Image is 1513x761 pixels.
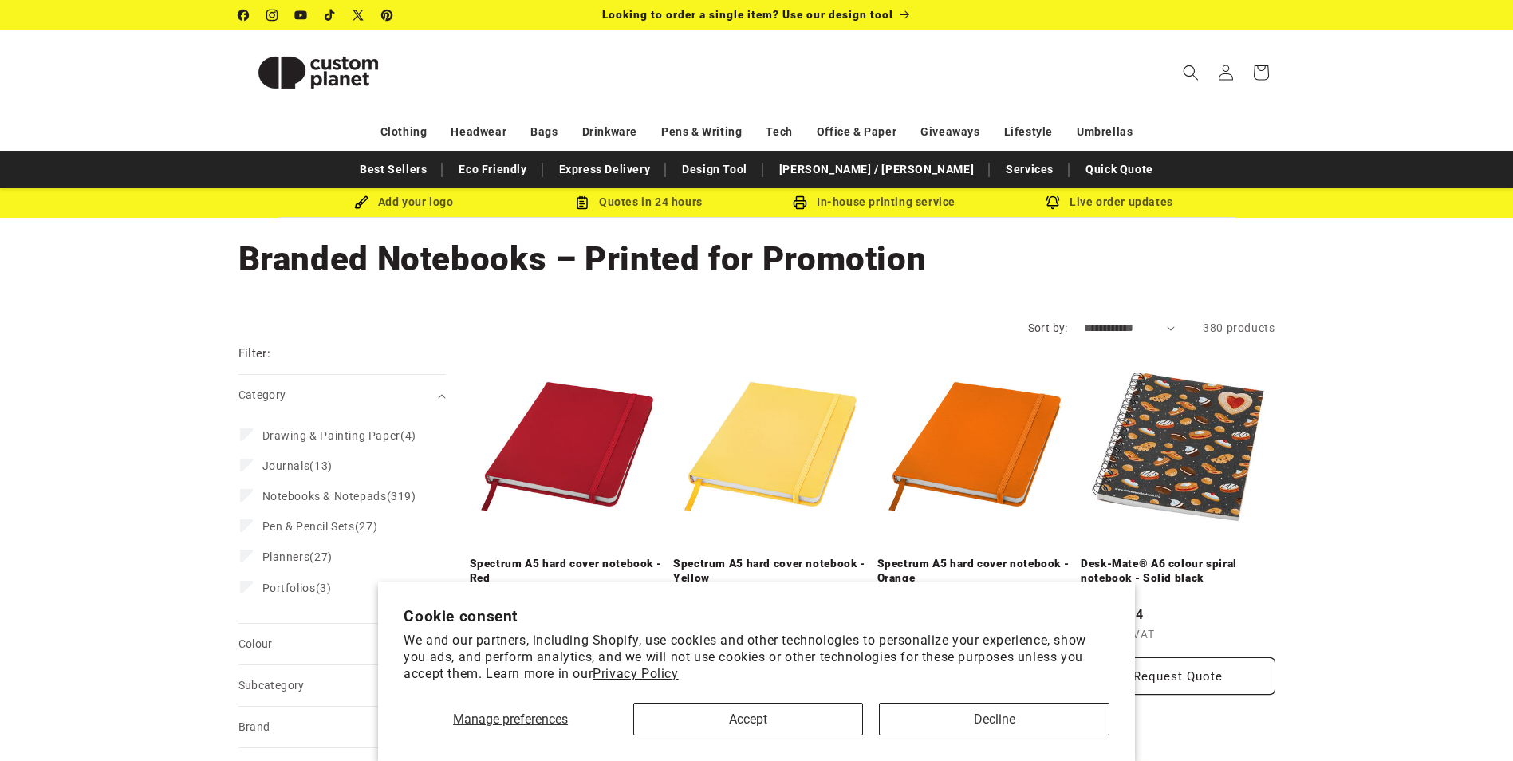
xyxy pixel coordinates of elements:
span: (3) [262,581,332,595]
summary: Colour (0 selected) [238,624,446,664]
span: 380 products [1203,321,1275,334]
a: Quick Quote [1078,156,1161,183]
a: Custom Planet [232,30,404,114]
a: Lifestyle [1004,118,1053,146]
a: Services [998,156,1062,183]
a: Privacy Policy [593,666,678,681]
button: Decline [879,703,1109,735]
a: Eco Friendly [451,156,534,183]
span: Manage preferences [453,712,568,727]
span: (27) [262,519,378,534]
a: Spectrum A5 hard cover notebook - Yellow [673,557,868,585]
span: Subcategory [238,679,305,692]
summary: Brand (0 selected) [238,707,446,747]
a: Tech [766,118,792,146]
span: Journals [262,459,310,472]
a: Clothing [380,118,428,146]
summary: Search [1173,55,1208,90]
p: We and our partners, including Shopify, use cookies and other technologies to personalize your ex... [404,633,1109,682]
a: Drinkware [582,118,637,146]
a: Design Tool [674,156,755,183]
div: Live order updates [992,192,1227,212]
label: Sort by: [1028,321,1068,334]
span: Looking to order a single item? Use our design tool [602,8,893,21]
div: Quotes in 24 hours [522,192,757,212]
a: Pens & Writing [661,118,742,146]
img: Order Updates Icon [575,195,589,210]
a: Express Delivery [551,156,659,183]
img: Brush Icon [354,195,368,210]
a: [PERSON_NAME] / [PERSON_NAME] [771,156,982,183]
img: In-house printing [793,195,807,210]
a: Umbrellas [1077,118,1133,146]
a: Best Sellers [352,156,435,183]
span: Brand [238,720,270,733]
h2: Cookie consent [404,607,1109,625]
button: Manage preferences [404,703,617,735]
img: Custom Planet [238,37,398,108]
a: Headwear [451,118,506,146]
a: Spectrum A5 hard cover notebook - Orange [877,557,1072,585]
span: Notebooks & Notepads [262,490,387,503]
span: (13) [262,459,333,473]
summary: Subcategory (0 selected) [238,665,446,706]
h2: Filter: [238,345,271,363]
h1: Branded Notebooks – Printed for Promotion [238,238,1275,281]
span: Planners [262,550,310,563]
span: (319) [262,489,416,503]
button: Accept [633,703,863,735]
span: Colour [238,637,273,650]
button: Request Quote [1081,657,1275,695]
a: Giveaways [920,118,979,146]
img: Order updates [1046,195,1060,210]
span: Portfolios [262,582,316,594]
a: Desk-Mate® A6 colour spiral notebook - Solid black [1081,557,1275,585]
a: Office & Paper [817,118,896,146]
span: (27) [262,550,333,564]
div: In-house printing service [757,192,992,212]
summary: Category (0 selected) [238,375,446,416]
a: Spectrum A5 hard cover notebook - Red [470,557,664,585]
a: Bags [530,118,558,146]
div: Add your logo [286,192,522,212]
span: Pen & Pencil Sets [262,520,355,533]
span: Drawing & Painting Paper [262,429,400,442]
span: (4) [262,428,416,443]
span: Category [238,388,286,401]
